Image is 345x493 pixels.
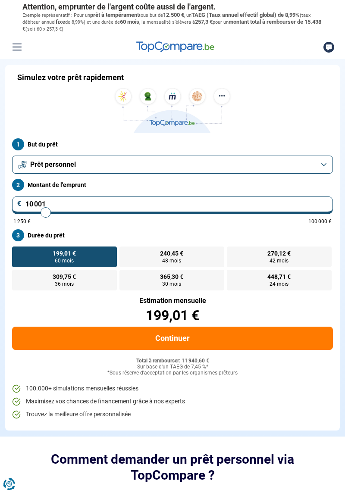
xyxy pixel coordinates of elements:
span: TAEG (Taux annuel effectif global) de 8,99% [191,12,300,18]
span: 365,30 € [160,274,183,280]
li: 100.000+ simulations mensuelles réussies [12,384,333,393]
label: But du prêt [12,138,333,150]
button: Continuer [12,327,333,350]
span: 257,3 € [195,19,213,25]
span: 42 mois [270,258,289,263]
span: 100 000 € [308,219,332,224]
li: Trouvez la meilleure offre personnalisée [12,410,333,419]
span: 30 mois [162,281,181,287]
span: 309,75 € [53,274,76,280]
label: Montant de l'emprunt [12,179,333,191]
span: 36 mois [55,281,74,287]
span: 270,12 € [267,250,291,256]
span: 24 mois [270,281,289,287]
span: montant total à rembourser de 15.438 € [22,19,321,32]
span: 240,45 € [160,250,183,256]
label: Durée du prêt [12,229,333,241]
img: TopCompare [136,41,214,53]
span: 60 mois [120,19,139,25]
span: Prêt personnel [30,160,76,169]
li: Maximisez vos chances de financement grâce à nos experts [12,397,333,406]
div: Total à rembourser: 11 940,60 € [12,358,333,364]
button: Prêt personnel [12,156,333,174]
span: prêt à tempérament [90,12,139,18]
span: 60 mois [55,258,74,263]
span: fixe [56,19,65,25]
img: TopCompare.be [112,88,233,133]
div: Sur base d'un TAEG de 7,45 %* [12,364,333,370]
div: Estimation mensuelle [12,297,333,304]
div: 199,01 € [12,309,333,322]
span: 199,01 € [53,250,76,256]
button: Menu [10,41,23,53]
p: Exemple représentatif : Pour un tous but de , un (taux débiteur annuel de 8,99%) et une durée de ... [22,12,323,33]
p: Attention, emprunter de l'argent coûte aussi de l'argent. [22,2,323,12]
span: 448,71 € [267,274,291,280]
span: 12.500 € [163,12,184,18]
h1: Simulez votre prêt rapidement [17,73,124,82]
span: € [17,200,22,207]
div: *Sous réserve d'acceptation par les organismes prêteurs [12,370,333,376]
span: 48 mois [162,258,181,263]
span: 1 250 € [13,219,31,224]
h2: Comment demander un prêt personnel via TopCompare ? [22,451,323,484]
